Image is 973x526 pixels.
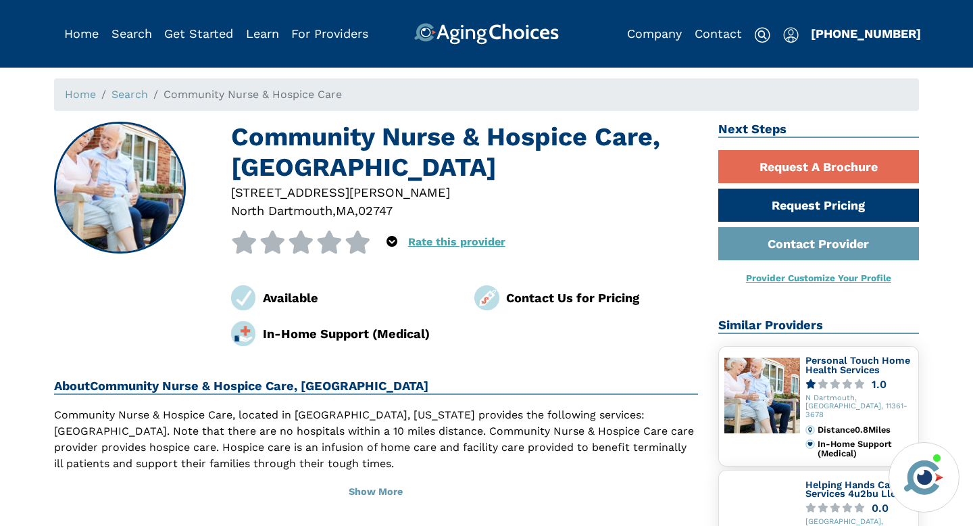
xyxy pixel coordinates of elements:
[695,26,742,41] a: Contact
[811,26,921,41] a: [PHONE_NUMBER]
[231,122,698,183] h1: Community Nurse & Hospice Care, [GEOGRAPHIC_DATA]
[718,189,920,222] a: Request Pricing
[805,439,815,449] img: primary.svg
[231,183,698,201] div: [STREET_ADDRESS][PERSON_NAME]
[65,88,96,101] a: Home
[336,204,355,218] span: MA
[263,325,455,343] div: In-Home Support (Medical)
[872,503,889,513] div: 0.0
[805,355,910,375] a: Personal Touch Home Health Services
[54,379,698,395] h2: About Community Nurse & Hospice Care, [GEOGRAPHIC_DATA]
[64,26,99,41] a: Home
[818,425,913,435] div: Distance 0.8 Miles
[164,26,233,41] a: Get Started
[408,235,505,248] a: Rate this provider
[718,122,920,138] h2: Next Steps
[754,27,770,43] img: search-icon.svg
[746,272,891,283] a: Provider Customize Your Profile
[111,26,152,41] a: Search
[805,479,899,500] a: Helping Hands Care Services 4u2bu Llc
[54,78,919,111] nav: breadcrumb
[818,439,913,459] div: In-Home Support (Medical)
[332,204,336,218] span: ,
[246,26,279,41] a: Learn
[231,204,332,218] span: North Dartmouth
[718,150,920,183] a: Request A Brochure
[263,289,455,307] div: Available
[111,88,148,101] a: Search
[783,23,799,45] div: Popover trigger
[805,394,914,420] div: N Dartmouth, [GEOGRAPHIC_DATA], 11361-3678
[54,407,698,472] p: Community Nurse & Hospice Care, located in [GEOGRAPHIC_DATA], [US_STATE] provides the following s...
[358,201,393,220] div: 02747
[386,231,397,254] div: Popover trigger
[805,379,914,389] a: 1.0
[627,26,682,41] a: Company
[718,318,920,334] h2: Similar Providers
[506,289,698,307] div: Contact Us for Pricing
[291,26,368,41] a: For Providers
[718,227,920,260] a: Contact Provider
[901,454,947,500] img: avatar
[805,425,815,435] img: distance.svg
[355,204,358,218] span: ,
[805,503,914,513] a: 0.0
[414,23,559,45] img: AgingChoices
[54,477,698,507] button: Show More
[783,27,799,43] img: user-icon.svg
[872,379,887,389] div: 1.0
[55,123,185,253] img: Community Nurse & Hospice Care, North Dartmouth MA
[164,88,342,101] span: Community Nurse & Hospice Care
[111,23,152,45] div: Popover trigger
